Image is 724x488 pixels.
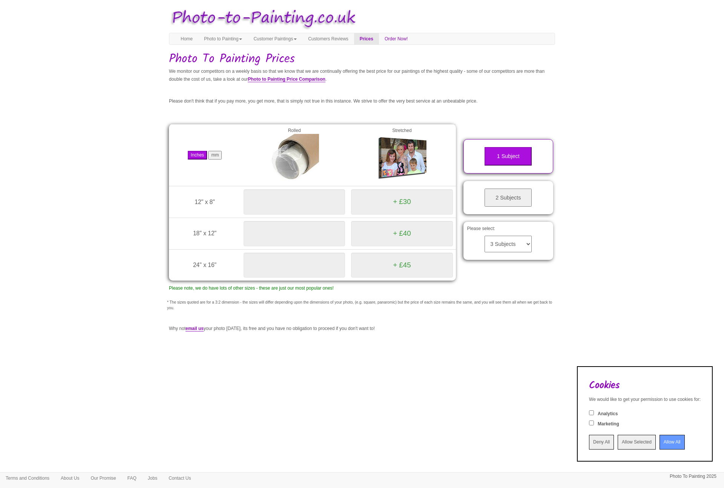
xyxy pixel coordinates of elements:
[618,435,656,450] input: Allow Selected
[188,151,207,160] button: Inches
[589,380,701,391] h2: Cookies
[670,473,716,480] p: Photo To Painting 2025
[463,222,554,260] div: Please select:
[142,473,163,484] a: Jobs
[169,97,555,105] p: Please don't think that if you pay more, you get more, that is simply not true in this instance. ...
[485,189,532,207] button: 2 Subjects
[660,435,685,450] input: Allow All
[198,33,248,45] a: Photo to Painting
[379,33,413,45] a: Order Now!
[354,33,379,45] a: Prices
[163,473,196,484] a: Contact Us
[186,326,204,331] a: email us
[169,52,555,66] h1: Photo To Painting Prices
[348,124,456,186] td: Stretched
[175,33,198,45] a: Home
[167,300,557,311] p: * The sizes quoted are for a 3:2 dimension - the sizes will differ depending upon the dimensions ...
[377,134,426,183] img: Gallery Wrap
[248,77,325,82] a: Photo to Painting Price Comparison
[248,33,302,45] a: Customer Paintings
[241,124,348,186] td: Rolled
[85,473,121,484] a: Our Promise
[169,68,555,83] p: We monitor our competitors on a weekly basis so that we know that we are continually offering the...
[169,325,555,333] p: Why not your photo [DATE], its free and you have no obligation to proceed if you don't want to!
[485,147,532,166] button: 1 Subject
[122,473,142,484] a: FAQ
[598,411,618,417] label: Analytics
[589,396,701,403] div: We would like to get your permission to use cookies for:
[393,261,411,269] span: + £45
[270,134,319,183] img: Rolled
[169,284,456,292] p: Please note, we do have lots of other sizes - these are just our most popular ones!
[55,473,85,484] a: About Us
[393,198,411,206] span: + £30
[393,229,411,237] span: + £40
[208,151,222,160] button: mm
[193,230,216,236] span: 18" x 12"
[302,33,354,45] a: Customers Reviews
[165,4,358,33] img: Photo to Painting
[193,262,216,268] span: 24" x 16"
[195,199,215,205] span: 12" x 8"
[598,421,619,427] label: Marketing
[589,435,614,450] input: Deny All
